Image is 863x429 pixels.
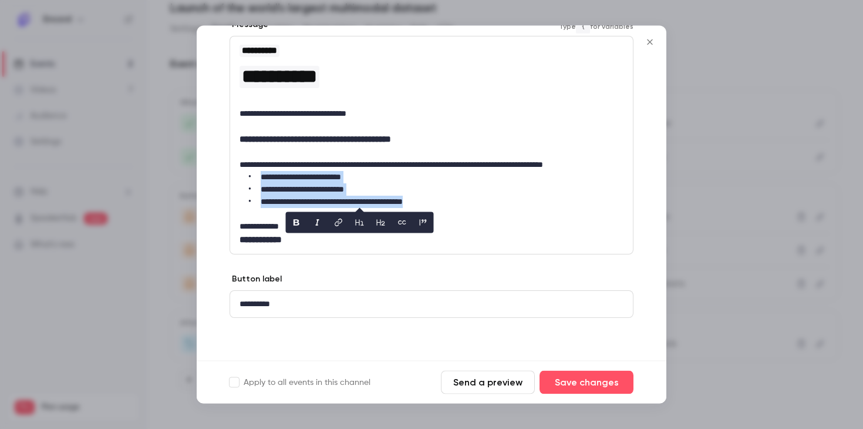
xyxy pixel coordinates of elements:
[230,37,633,254] div: editor
[559,19,633,33] span: Type for variables
[540,371,633,394] button: Save changes
[308,213,327,232] button: italic
[638,31,662,54] button: Close
[576,19,590,33] code: {
[329,213,348,232] button: link
[230,377,370,388] label: Apply to all events in this channel
[230,291,633,318] div: editor
[230,274,282,286] label: Button label
[414,213,433,232] button: blockquote
[287,213,306,232] button: bold
[441,371,535,394] button: Send a preview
